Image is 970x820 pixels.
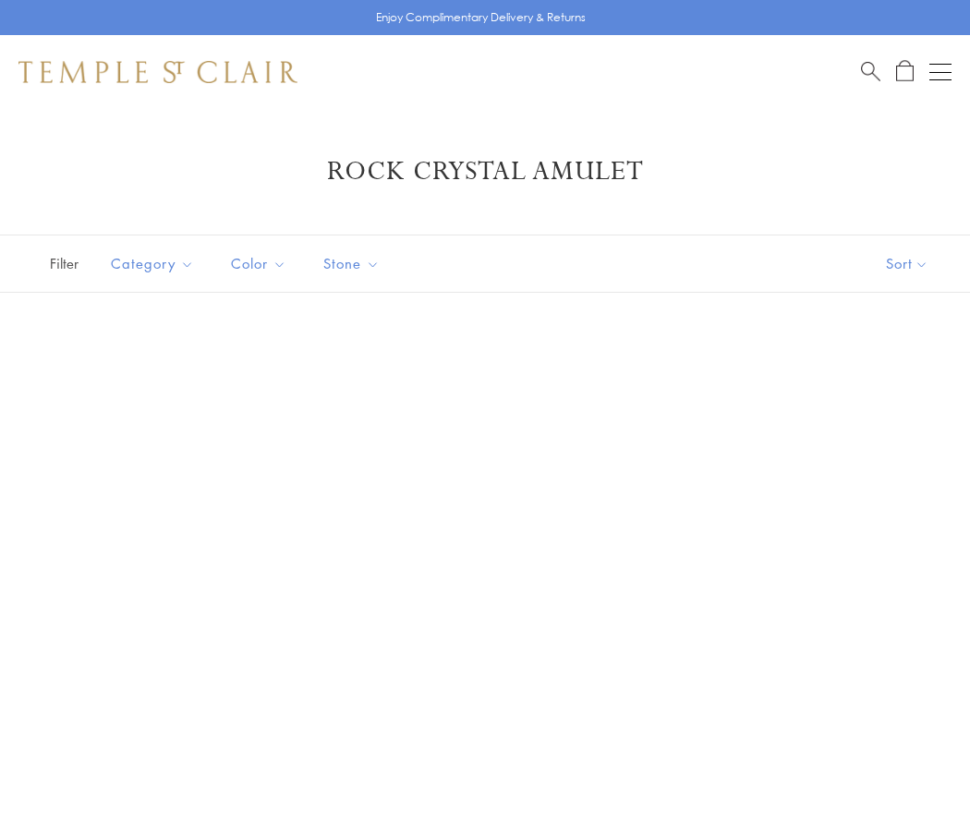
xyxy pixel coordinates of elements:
[217,243,300,284] button: Color
[309,243,394,284] button: Stone
[102,252,208,275] span: Category
[46,155,924,188] h1: Rock Crystal Amulet
[376,8,586,27] p: Enjoy Complimentary Delivery & Returns
[844,235,970,292] button: Show sort by
[18,61,297,83] img: Temple St. Clair
[222,252,300,275] span: Color
[896,60,914,83] a: Open Shopping Bag
[861,60,880,83] a: Search
[97,243,208,284] button: Category
[314,252,394,275] span: Stone
[929,61,952,83] button: Open navigation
